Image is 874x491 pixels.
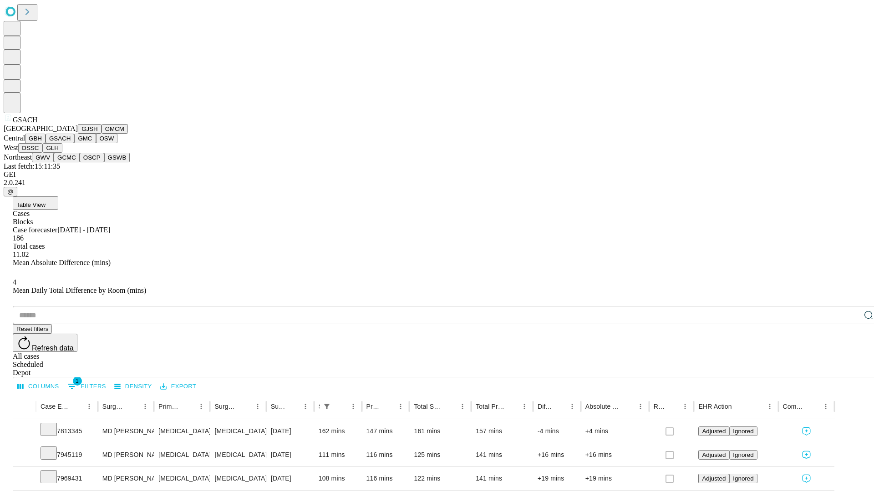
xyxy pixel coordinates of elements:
[4,162,60,170] span: Last fetch: 15:11:35
[538,443,576,466] div: +16 mins
[195,400,208,413] button: Menu
[15,380,61,394] button: Select columns
[320,400,333,413] button: Show filters
[271,420,310,443] div: [DATE]
[733,400,746,413] button: Sort
[158,467,205,490] div: [MEDICAL_DATA]
[319,420,357,443] div: 162 mins
[366,403,381,410] div: Predicted In Room Duration
[73,376,82,386] span: 1
[476,443,528,466] div: 141 mins
[13,251,29,258] span: 11.02
[7,188,14,195] span: @
[729,474,757,483] button: Ignored
[80,153,104,162] button: OSCP
[104,153,130,162] button: GSWB
[102,420,149,443] div: MD [PERSON_NAME] [PERSON_NAME]
[698,450,729,460] button: Adjusted
[54,153,80,162] button: GCMC
[239,400,251,413] button: Sort
[634,400,647,413] button: Menu
[271,443,310,466] div: [DATE]
[414,420,467,443] div: 161 mins
[41,420,93,443] div: 7813345
[334,400,347,413] button: Sort
[41,443,93,466] div: 7945119
[158,380,198,394] button: Export
[4,170,870,179] div: GEI
[32,344,74,352] span: Refresh data
[18,143,43,153] button: OSSC
[158,420,205,443] div: [MEDICAL_DATA]
[78,124,102,134] button: GJSH
[57,226,110,234] span: [DATE] - [DATE]
[18,471,31,487] button: Expand
[366,467,405,490] div: 116 mins
[807,400,819,413] button: Sort
[585,467,645,490] div: +19 mins
[456,400,469,413] button: Menu
[251,400,264,413] button: Menu
[702,451,726,458] span: Adjusted
[702,475,726,482] span: Adjusted
[214,443,261,466] div: [MEDICAL_DATA]
[538,403,552,410] div: Difference
[729,426,757,436] button: Ignored
[698,403,732,410] div: EHR Action
[41,467,93,490] div: 7969431
[320,400,333,413] div: 1 active filter
[733,475,753,482] span: Ignored
[13,324,52,334] button: Reset filters
[518,400,531,413] button: Menu
[476,467,528,490] div: 141 mins
[733,428,753,435] span: Ignored
[698,426,729,436] button: Adjusted
[158,443,205,466] div: [MEDICAL_DATA]
[654,403,666,410] div: Resolved in EHR
[13,334,77,352] button: Refresh data
[319,443,357,466] div: 111 mins
[366,420,405,443] div: 147 mins
[476,403,504,410] div: Total Predicted Duration
[126,400,139,413] button: Sort
[366,443,405,466] div: 116 mins
[414,443,467,466] div: 125 mins
[13,259,111,266] span: Mean Absolute Difference (mins)
[566,400,579,413] button: Menu
[733,451,753,458] span: Ignored
[783,403,806,410] div: Comments
[763,400,776,413] button: Menu
[18,447,31,463] button: Expand
[13,226,57,234] span: Case forecaster
[819,400,832,413] button: Menu
[13,242,45,250] span: Total cases
[70,400,83,413] button: Sort
[271,403,285,410] div: Surgery Date
[32,153,54,162] button: GWV
[214,420,261,443] div: [MEDICAL_DATA] REPAIR [MEDICAL_DATA] INITIAL
[13,234,24,242] span: 186
[13,116,37,124] span: GSACH
[83,400,96,413] button: Menu
[4,134,25,142] span: Central
[182,400,195,413] button: Sort
[102,443,149,466] div: MD [PERSON_NAME] [PERSON_NAME]
[16,326,48,332] span: Reset filters
[102,124,128,134] button: GMCM
[702,428,726,435] span: Adjusted
[381,400,394,413] button: Sort
[158,403,181,410] div: Primary Service
[214,403,237,410] div: Surgery Name
[476,420,528,443] div: 157 mins
[505,400,518,413] button: Sort
[102,467,149,490] div: MD [PERSON_NAME] [PERSON_NAME]
[698,474,729,483] button: Adjusted
[585,420,645,443] div: +4 mins
[347,400,360,413] button: Menu
[41,403,69,410] div: Case Epic Id
[16,201,46,208] span: Table View
[4,179,870,187] div: 2.0.241
[112,380,154,394] button: Density
[13,196,58,210] button: Table View
[4,153,32,161] span: Northeast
